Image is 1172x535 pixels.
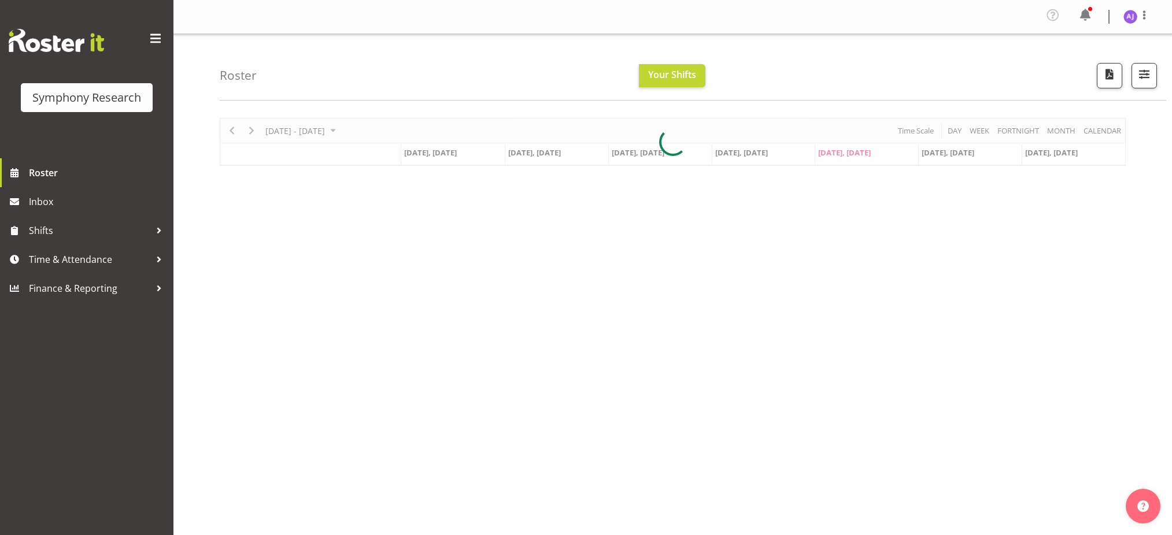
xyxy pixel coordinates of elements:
[1137,500,1149,512] img: help-xxl-2.png
[29,222,150,239] span: Shifts
[220,69,257,82] h4: Roster
[29,251,150,268] span: Time & Attendance
[1097,63,1122,88] button: Download a PDF of the roster according to the set date range.
[1123,10,1137,24] img: aditi-jaiswal1830.jpg
[29,280,150,297] span: Finance & Reporting
[639,64,705,87] button: Your Shifts
[32,89,141,106] div: Symphony Research
[648,68,696,81] span: Your Shifts
[29,164,168,181] span: Roster
[1132,63,1157,88] button: Filter Shifts
[9,29,104,52] img: Rosterit website logo
[29,193,168,210] span: Inbox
